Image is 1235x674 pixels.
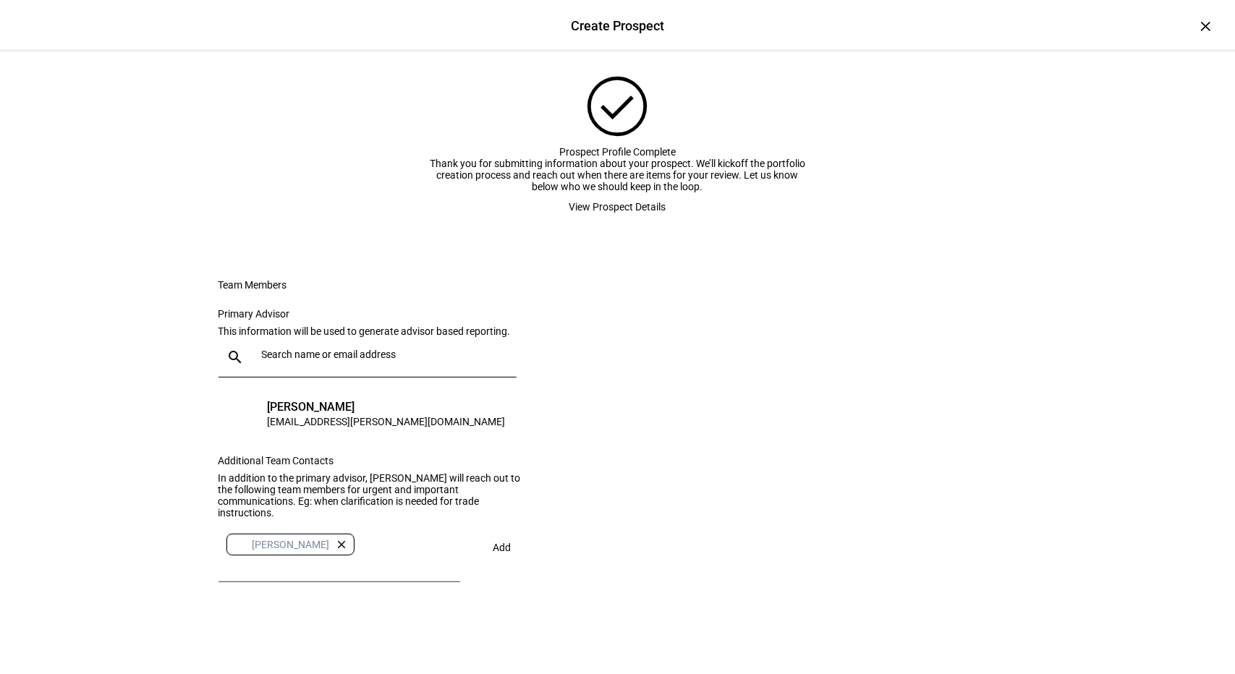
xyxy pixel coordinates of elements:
[552,192,684,221] button: View Prospect Details
[268,414,506,429] div: [EMAIL_ADDRESS][PERSON_NAME][DOMAIN_NAME]
[478,533,527,562] button: Add
[218,325,534,337] div: This information will be used to generate advisor based reporting.
[262,349,511,360] input: Search name or email address
[227,400,256,429] div: MH
[268,400,506,414] div: [PERSON_NAME]
[218,472,534,519] div: In addition to the primary advisor, [PERSON_NAME] will reach out to the following team members fo...
[569,192,666,221] span: View Prospect Details
[218,279,618,291] div: Team Members
[571,17,664,35] div: Create Prospect
[1194,14,1218,38] div: ×
[218,455,534,466] div: Additional Team Contacts
[580,69,655,144] mat-icon: check_circle
[430,158,806,192] div: Thank you for submitting information about your prospect. We’ll kickoff the portfolio creation pr...
[252,539,330,550] span: [PERSON_NAME]
[493,542,512,553] span: Add
[430,146,806,158] div: Prospect Profile Complete
[218,308,534,320] div: Primary Advisor
[218,349,253,366] mat-icon: search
